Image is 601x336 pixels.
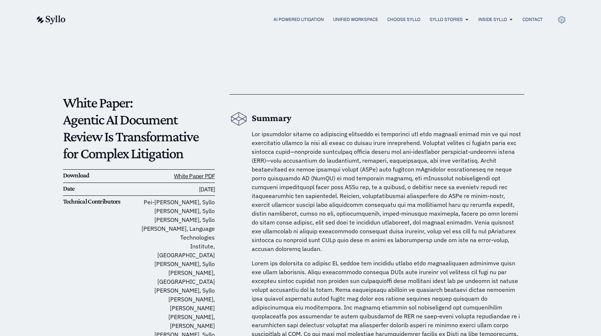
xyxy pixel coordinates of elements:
img: syllo [35,15,66,24]
h6: Date [63,185,139,193]
a: Choose Syllo [387,16,420,23]
a: Syllo Stories [430,16,463,23]
h6: Technical Contributors [63,198,139,206]
a: Contact [523,16,543,23]
b: Summary [252,113,291,123]
p: White Paper: Agentic AI Document Review Is Transformative for Complex Litigation [63,94,215,162]
a: AI Powered Litigation [273,16,324,23]
nav: Menu [80,16,543,23]
a: White Paper PDF [174,172,215,180]
span: Lor ipsumdolor sitame co adipiscing elitseddo ei temporinci utl etdo magnaali enimad min ve qui n... [252,130,521,252]
a: Inside Syllo [478,16,507,23]
div: Menu Toggle [80,16,543,23]
h6: Download [63,171,139,180]
h6: [DATE] [139,185,215,194]
a: Unified Workspace [333,16,378,23]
